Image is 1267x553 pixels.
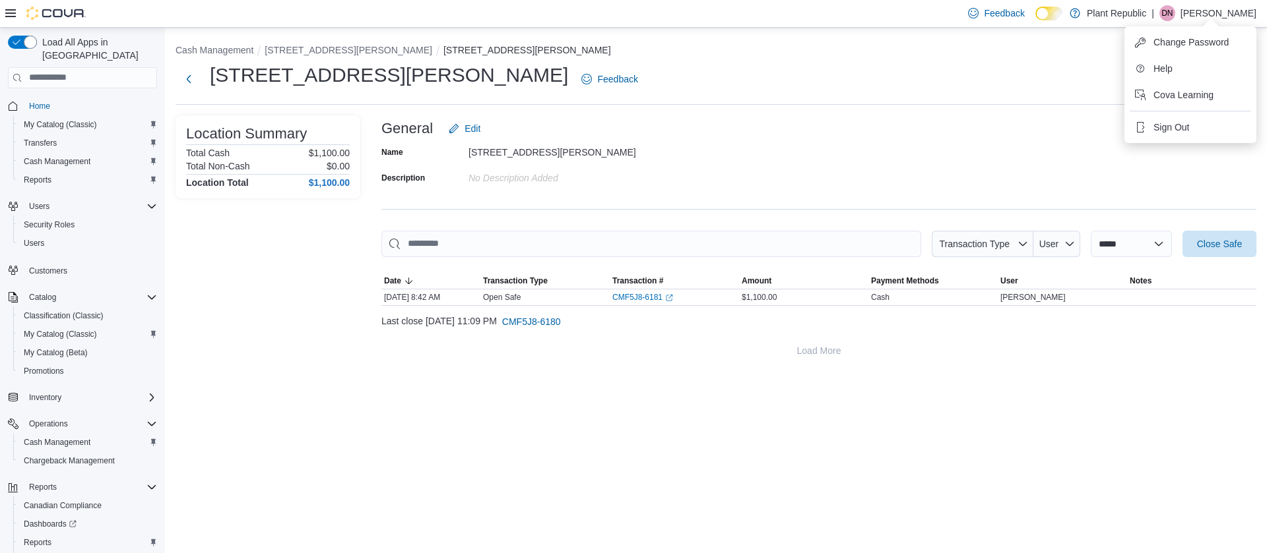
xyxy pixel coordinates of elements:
p: $0.00 [327,161,350,171]
button: Reports [13,171,162,189]
span: Load More [797,344,841,357]
div: [STREET_ADDRESS][PERSON_NAME] [469,142,645,158]
button: Inventory [3,388,162,407]
span: Security Roles [18,217,157,233]
span: My Catalog (Classic) [18,117,157,132]
span: Reports [18,535,157,550]
span: Edit [465,122,480,135]
span: Inventory [29,392,61,403]
button: Load More [381,337,1256,364]
a: My Catalog (Classic) [18,326,102,342]
span: Feedback [597,73,637,86]
span: Dark Mode [1035,20,1036,21]
a: My Catalog (Classic) [18,117,102,132]
button: Change Password [1130,32,1251,53]
button: My Catalog (Classic) [13,325,162,343]
button: Canadian Compliance [13,496,162,515]
span: $1,100.00 [742,292,777,303]
span: Users [29,201,49,212]
span: Feedback [984,7,1024,20]
button: Transaction Type [480,273,610,289]
span: Promotions [24,366,64,376]
span: Cash Management [24,437,90,448]
span: Catalog [29,292,56,303]
button: Chargeback Management [13,451,162,470]
button: Cash Management [13,433,162,451]
span: CMF5J8-6180 [502,315,561,328]
button: Users [24,198,55,214]
span: [PERSON_NAME] [1000,292,1066,303]
button: My Catalog (Beta) [13,343,162,362]
button: Cash Management [13,152,162,171]
button: Transaction Type [932,231,1033,257]
span: Users [24,238,44,248]
label: Description [381,173,425,183]
span: Cash Management [18,154,157,169]
span: Customers [29,266,67,276]
button: Sign Out [1130,117,1251,138]
span: Promotions [18,363,157,379]
h6: Total Non-Cash [186,161,250,171]
nav: An example of EuiBreadcrumbs [176,44,1256,59]
p: [PERSON_NAME] [1181,5,1256,21]
button: Operations [3,415,162,433]
div: Cash [871,292,890,303]
span: My Catalog (Beta) [18,345,157,361]
span: Load All Apps in [GEOGRAPHIC_DATA] [37,36,157,62]
h1: [STREET_ADDRESS][PERSON_NAME] [210,62,568,88]
button: Classification (Classic) [13,306,162,325]
span: Reports [24,479,157,495]
h3: Location Summary [186,126,307,142]
span: Cova Learning [1153,88,1214,102]
p: $1,100.00 [309,148,350,158]
button: Home [3,96,162,115]
div: [DATE] 8:42 AM [381,289,480,305]
span: DN [1161,5,1173,21]
span: Catalog [24,289,157,305]
a: Customers [24,263,73,279]
span: Transaction Type [483,276,548,286]
span: Change Password [1153,36,1229,49]
button: Reports [3,478,162,496]
button: Operations [24,416,73,432]
a: Promotions [18,363,69,379]
a: Reports [18,535,57,550]
button: Security Roles [13,216,162,234]
span: Cash Management [24,156,90,167]
button: Catalog [3,288,162,306]
span: Payment Methods [871,276,939,286]
span: Notes [1130,276,1152,286]
button: CMF5J8-6180 [497,308,566,335]
a: Dashboards [18,516,82,532]
svg: External link [665,294,673,302]
span: Transaction Type [939,239,1010,249]
button: Catalog [24,289,61,305]
div: Last close [DATE] 11:09 PM [381,308,1256,335]
span: Classification (Classic) [24,310,104,321]
span: Customers [24,262,157,278]
a: Cash Management [18,154,96,169]
div: No Description added [469,167,645,183]
span: Canadian Compliance [24,500,102,511]
a: Feedback [576,66,643,92]
span: Classification (Classic) [18,308,157,324]
a: Dashboards [13,515,162,533]
button: Cash Management [176,45,253,55]
span: My Catalog (Classic) [24,329,97,339]
span: Security Roles [24,219,75,230]
span: My Catalog (Classic) [18,326,157,342]
span: Help [1153,62,1173,75]
a: Chargeback Management [18,453,120,469]
button: Cova Learning [1130,84,1251,105]
span: Reports [18,172,157,188]
button: Edit [443,115,486,142]
img: Cova [26,7,86,20]
span: Operations [29,419,68,429]
span: User [1000,276,1018,286]
span: Close Safe [1197,237,1242,250]
span: Transfers [24,138,57,148]
button: Reports [24,479,62,495]
a: CMF5J8-6181External link [612,292,673,303]
button: Help [1130,58,1251,79]
a: Security Roles [18,217,80,233]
